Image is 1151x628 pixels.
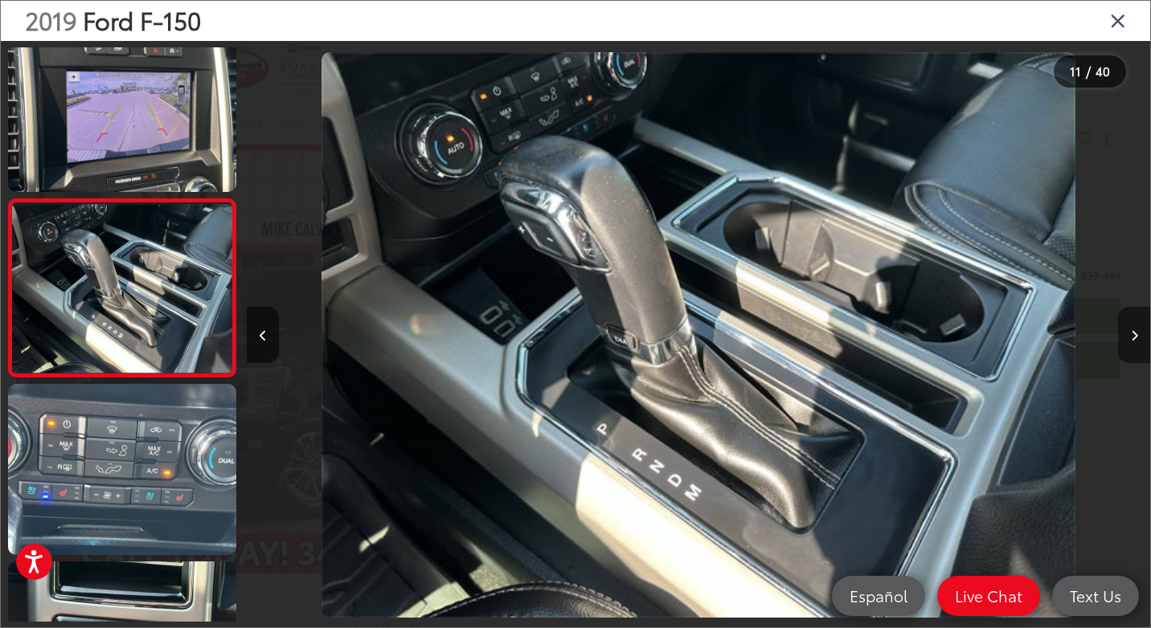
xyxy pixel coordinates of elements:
[947,585,1030,606] span: Live Chat
[10,204,234,373] img: 2019 Ford F-150 Lariat
[247,307,279,363] button: Previous image
[25,2,76,37] span: 2019
[1118,307,1150,363] button: Next image
[322,52,1075,618] img: 2019 Ford F-150 Lariat
[832,576,925,616] a: Español
[1110,10,1126,31] i: Close gallery
[937,576,1040,616] a: Live Chat
[1084,66,1092,77] span: /
[1070,62,1081,80] span: 11
[1052,576,1139,616] a: Text Us
[1062,585,1129,606] span: Text Us
[247,52,1150,618] div: 2019 Ford F-150 Lariat 10
[842,585,915,606] span: Español
[1096,62,1110,80] span: 40
[83,2,201,37] span: Ford F-150
[6,19,239,194] img: 2019 Ford F-150 Lariat
[6,382,239,557] img: 2019 Ford F-150 Lariat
